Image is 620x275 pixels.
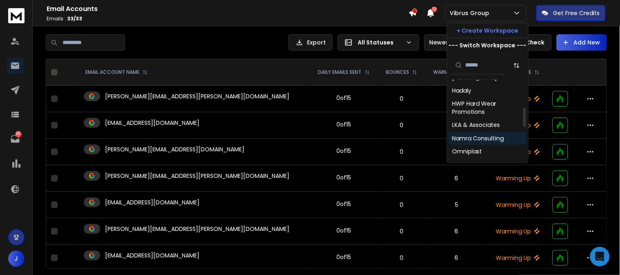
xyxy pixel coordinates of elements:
button: + Create Workspace [447,23,528,38]
button: J [8,251,25,267]
p: [EMAIL_ADDRESS][DOMAIN_NAME] [105,119,199,127]
p: Warming Up [493,201,543,209]
p: 0 [383,201,420,209]
button: Newest [424,34,477,51]
div: 0 of 15 [337,253,351,261]
td: 6 [425,245,488,271]
span: 33 / 33 [67,15,82,22]
div: Proforma MVP [452,160,492,169]
h1: Email Accounts [47,4,409,14]
p: --- Switch Workspace --- [449,42,527,50]
a: 65 [7,131,23,147]
p: Get Free Credits [553,9,600,17]
p: [PERSON_NAME][EMAIL_ADDRESS][PERSON_NAME][DOMAIN_NAME] [105,92,289,100]
p: 0 [383,121,420,129]
td: 2 [425,112,488,139]
div: Omniplast [452,147,482,155]
p: WARMUP EMAILS [433,69,472,75]
p: DAILY EMAILS SENT [318,69,362,75]
div: 0 of 15 [337,173,351,182]
td: 2 [425,86,488,112]
p: [PERSON_NAME][EMAIL_ADDRESS][PERSON_NAME][DOMAIN_NAME] [105,172,289,180]
img: logo [8,8,25,23]
button: Get Free Credits [536,5,606,21]
span: 12 [432,7,437,12]
div: 0 of 15 [337,226,351,235]
div: 0 of 15 [337,120,351,129]
p: [EMAIL_ADDRESS][DOMAIN_NAME] [105,198,199,206]
p: Vibrus Group [450,9,493,17]
div: Open Intercom Messenger [590,247,610,266]
button: Sort by Sort A-Z [508,57,525,73]
p: Warming Up [493,174,543,182]
p: [EMAIL_ADDRESS][DOMAIN_NAME] [105,251,199,259]
button: Add New [557,34,607,51]
p: All Statuses [358,38,403,47]
div: Namra Consulting [452,134,504,142]
div: [PERSON_NAME] [452,74,497,82]
button: Export [289,34,333,51]
p: BOUNCES [386,69,409,75]
p: [PERSON_NAME][EMAIL_ADDRESS][PERSON_NAME][DOMAIN_NAME] [105,225,289,233]
div: 0 of 15 [337,200,351,208]
div: HWP Hard Wear Promotions [452,100,523,116]
td: 5 [425,192,488,218]
p: 65 [15,131,22,137]
p: 0 [383,254,420,262]
p: + Create Workspace [457,27,519,35]
div: EMAIL ACCOUNT NAME [85,69,148,75]
p: 0 [383,174,420,182]
div: 0 of 15 [337,94,351,102]
p: [PERSON_NAME][EMAIL_ADDRESS][DOMAIN_NAME] [105,145,244,153]
p: Warming Up [493,254,543,262]
p: 0 [383,95,420,103]
td: 6 [425,218,488,245]
div: Hadaly [452,87,471,95]
td: 2 [425,139,488,165]
p: 0 [383,148,420,156]
div: 0 of 15 [337,147,351,155]
p: 0 [383,227,420,235]
p: Warming Up [493,227,543,235]
div: LKA & Associates [452,121,500,129]
p: Emails : [47,16,409,22]
td: 6 [425,165,488,192]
